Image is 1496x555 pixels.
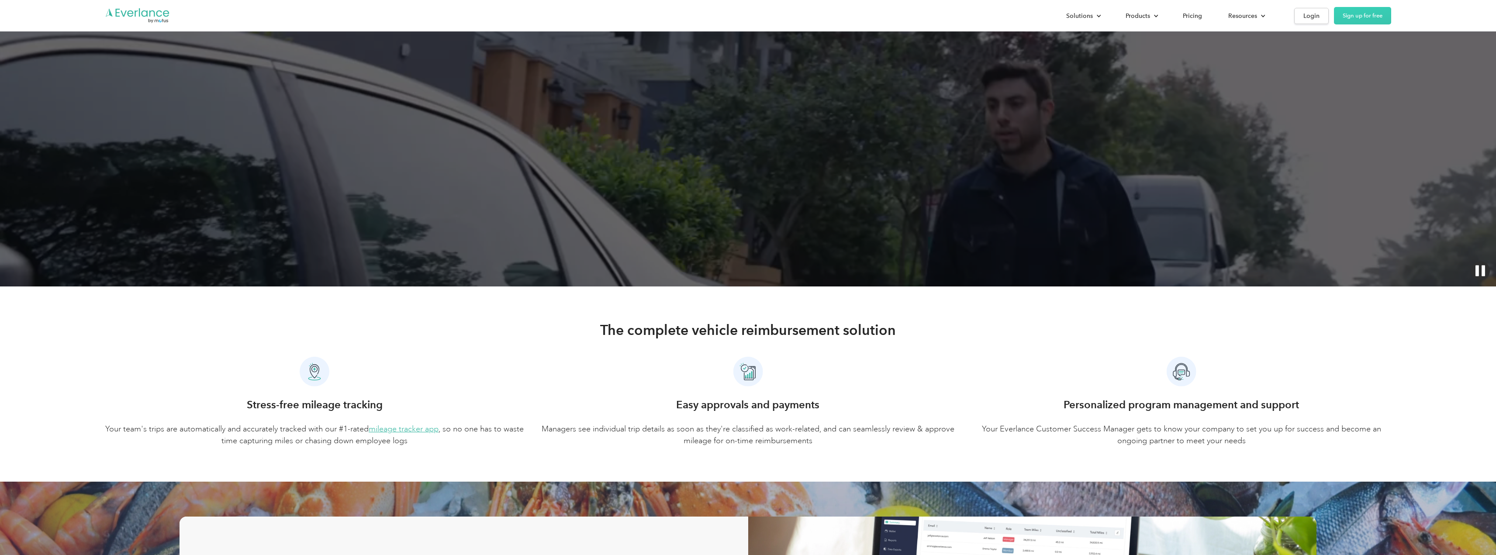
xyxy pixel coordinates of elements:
[1064,397,1299,413] h3: Personalized program management and support
[1126,10,1150,21] div: Products
[1471,261,1490,280] img: Pause video
[1183,10,1202,21] div: Pricing
[1303,10,1320,21] div: Login
[1294,8,1329,24] a: Login
[105,7,170,24] a: Go to homepage
[369,424,439,434] a: mileage tracker app
[676,397,819,413] h3: Easy approvals and payments
[538,423,957,447] p: Managers see individual trip details as soon as they're classified as work-related, and can seaml...
[600,321,896,339] h2: The complete vehicle reimbursement solution
[1066,10,1093,21] div: Solutions
[1174,8,1211,24] a: Pricing
[105,423,524,447] p: Your team's trips are automatically and accurately tracked with our #1-rated , so no one has to w...
[1228,10,1257,21] div: Resources
[247,397,383,413] h3: Stress-free mileage tracking
[972,423,1391,447] p: Your Everlance Customer Success Manager gets to know your company to set you up for success and b...
[1334,7,1391,24] a: Sign up for free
